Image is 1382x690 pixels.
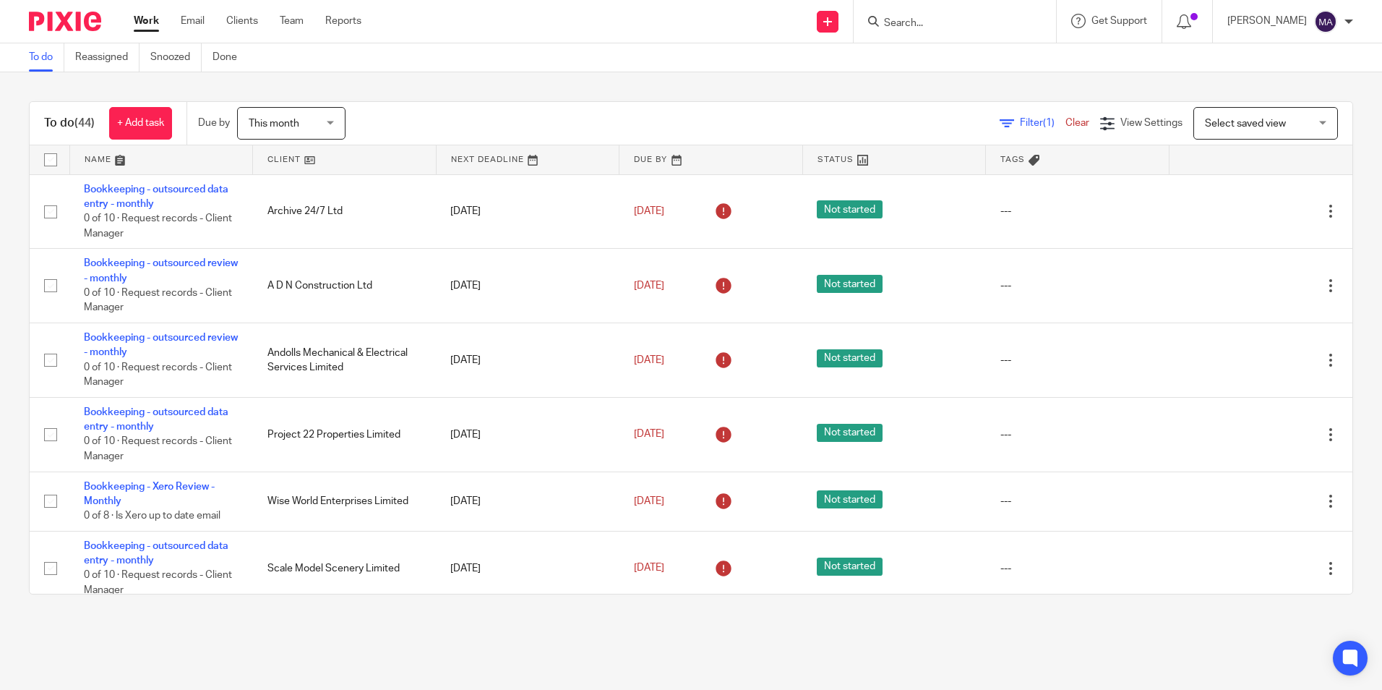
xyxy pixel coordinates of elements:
[1000,494,1155,508] div: ---
[1227,14,1307,28] p: [PERSON_NAME]
[253,472,437,531] td: Wise World Enterprises Limited
[1000,278,1155,293] div: ---
[1000,353,1155,367] div: ---
[198,116,230,130] p: Due by
[883,17,1013,30] input: Search
[29,43,64,72] a: To do
[1000,156,1025,163] span: Tags
[436,531,619,605] td: [DATE]
[84,288,232,313] span: 0 of 10 · Request records - Client Manager
[213,43,248,72] a: Done
[253,531,437,605] td: Scale Model Scenery Limited
[1120,118,1183,128] span: View Settings
[109,107,172,140] a: + Add task
[84,482,215,506] a: Bookkeeping - Xero Review - Monthly
[84,258,238,283] a: Bookkeeping - outsourced review - monthly
[817,200,883,218] span: Not started
[634,355,664,365] span: [DATE]
[436,249,619,323] td: [DATE]
[150,43,202,72] a: Snoozed
[436,323,619,398] td: [DATE]
[634,281,664,291] span: [DATE]
[634,430,664,440] span: [DATE]
[1000,427,1155,442] div: ---
[1091,16,1147,26] span: Get Support
[84,571,232,596] span: 0 of 10 · Request records - Client Manager
[634,496,664,506] span: [DATE]
[817,558,883,576] span: Not started
[1000,561,1155,576] div: ---
[253,174,437,249] td: Archive 24/7 Ltd
[253,249,437,323] td: A D N Construction Ltd
[817,490,883,508] span: Not started
[75,43,140,72] a: Reassigned
[84,511,220,521] span: 0 of 8 · Is Xero up to date email
[817,349,883,367] span: Not started
[181,14,205,28] a: Email
[817,275,883,293] span: Not started
[84,541,228,566] a: Bookkeeping - outsourced data entry - monthly
[280,14,304,28] a: Team
[253,397,437,472] td: Project 22 Properties Limited
[1043,118,1055,128] span: (1)
[84,437,232,462] span: 0 of 10 · Request records - Client Manager
[436,174,619,249] td: [DATE]
[1020,118,1065,128] span: Filter
[249,119,299,129] span: This month
[1314,10,1337,33] img: svg%3E
[325,14,361,28] a: Reports
[29,12,101,31] img: Pixie
[817,424,883,442] span: Not started
[84,362,232,388] span: 0 of 10 · Request records - Client Manager
[436,397,619,472] td: [DATE]
[84,333,238,357] a: Bookkeeping - outsourced review - monthly
[1000,204,1155,218] div: ---
[436,472,619,531] td: [DATE]
[253,323,437,398] td: Andolls Mechanical & Electrical Services Limited
[1205,119,1286,129] span: Select saved view
[226,14,258,28] a: Clients
[74,117,95,129] span: (44)
[1065,118,1089,128] a: Clear
[634,563,664,574] span: [DATE]
[44,116,95,131] h1: To do
[84,184,228,209] a: Bookkeeping - outsourced data entry - monthly
[134,14,159,28] a: Work
[634,206,664,216] span: [DATE]
[84,407,228,432] a: Bookkeeping - outsourced data entry - monthly
[84,213,232,239] span: 0 of 10 · Request records - Client Manager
